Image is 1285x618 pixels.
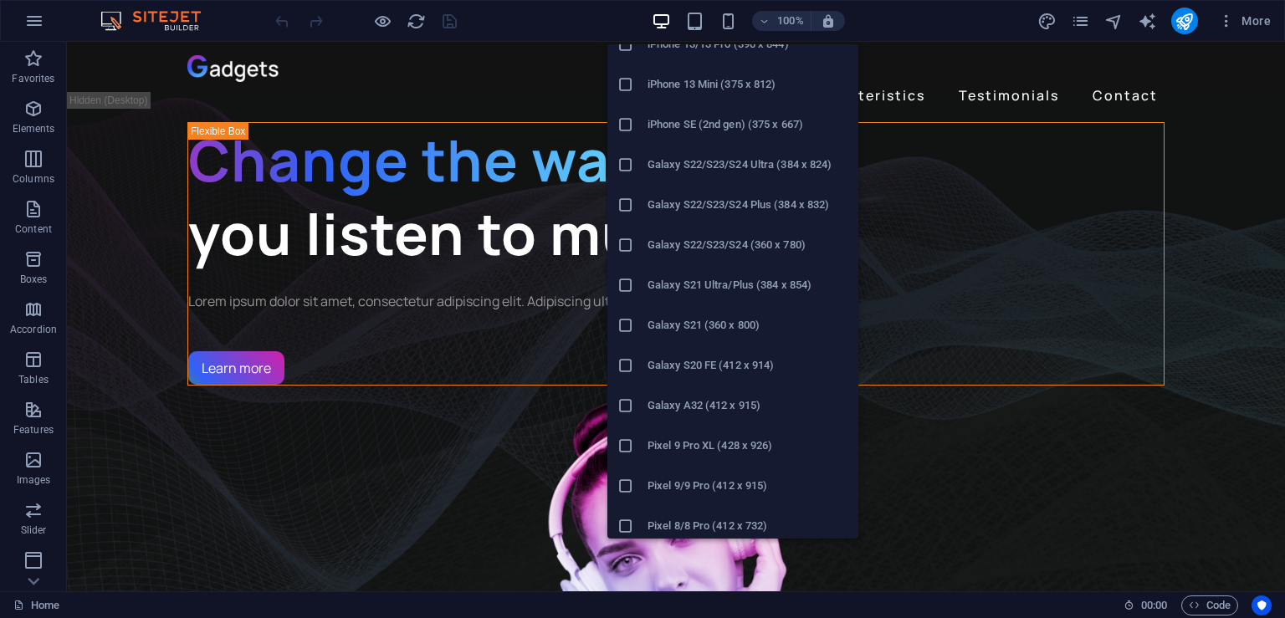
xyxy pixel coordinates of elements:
[1218,13,1271,29] span: More
[13,122,55,135] p: Elements
[1138,11,1158,31] button: text_generator
[1175,12,1194,31] i: Publish
[1124,595,1168,615] h6: Session time
[648,115,848,135] h6: iPhone SE (2nd gen) (375 x 667)
[1141,595,1167,615] span: 00 00
[648,155,848,175] h6: Galaxy S22/S23/S24 Ultra (384 x 824)
[1171,8,1198,34] button: publish
[648,476,848,496] h6: Pixel 9/9 Pro (412 x 915)
[1071,11,1091,31] button: pages
[372,11,392,31] button: Click here to leave preview mode and continue editing
[648,34,848,54] h6: iPhone 13/13 Pro (390 x 844)
[10,323,57,336] p: Accordion
[1104,12,1124,31] i: Navigator
[777,11,804,31] h6: 100%
[20,273,48,286] p: Boxes
[1211,8,1277,34] button: More
[13,595,59,615] a: Click to cancel selection. Double-click to open Pages
[648,275,848,295] h6: Galaxy S21 Ultra/Plus (384 x 854)
[648,315,848,335] h6: Galaxy S21 (360 x 800)
[18,373,49,386] p: Tables
[821,13,836,28] i: On resize automatically adjust zoom level to fit chosen device.
[752,11,811,31] button: 100%
[1071,12,1090,31] i: Pages (Ctrl+Alt+S)
[406,11,426,31] button: reload
[1252,595,1272,615] button: Usercentrics
[21,524,47,537] p: Slider
[648,396,848,416] h6: Galaxy A32 (412 x 915)
[96,11,222,31] img: Editor Logo
[648,355,848,375] h6: Galaxy S20 FE (412 x 914)
[12,72,54,85] p: Favorites
[648,436,848,456] h6: Pixel 9 Pro XL (428 x 926)
[1037,12,1057,31] i: Design (Ctrl+Alt+Y)
[1189,595,1231,615] span: Code
[1104,11,1124,31] button: navigator
[13,423,54,437] p: Features
[1153,599,1155,611] span: :
[15,222,52,236] p: Content
[648,235,848,255] h6: Galaxy S22/S23/S24 (360 x 780)
[648,195,848,215] h6: Galaxy S22/S23/S24 Plus (384 x 832)
[407,12,426,31] i: Reload page
[648,516,848,536] h6: Pixel 8/8 Pro (412 x 732)
[17,473,51,487] p: Images
[1037,11,1057,31] button: design
[1138,12,1157,31] i: AI Writer
[1181,595,1238,615] button: Code
[13,172,54,186] p: Columns
[648,74,848,94] h6: iPhone 13 Mini (375 x 812)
